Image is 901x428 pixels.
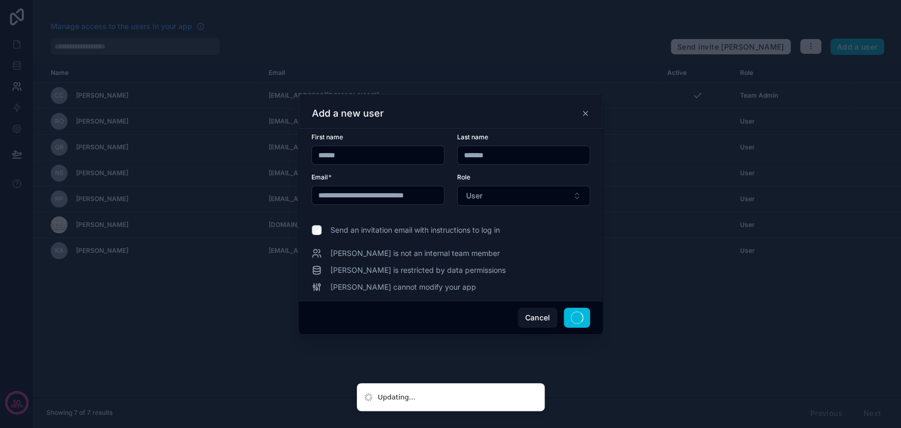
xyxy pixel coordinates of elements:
[457,186,590,206] button: Select Button
[330,248,500,259] span: [PERSON_NAME] is not an internal team member
[311,173,328,181] span: Email
[457,133,488,141] span: Last name
[466,191,482,201] span: User
[311,225,322,235] input: Send an invitation email with instructions to log in
[330,225,500,235] span: Send an invitation email with instructions to log in
[518,308,557,328] button: Cancel
[312,107,384,120] h3: Add a new user
[330,265,506,275] span: [PERSON_NAME] is restricted by data permissions
[311,133,343,141] span: First name
[330,282,476,292] span: [PERSON_NAME] cannot modify your app
[378,392,416,403] div: Updating...
[457,173,470,181] span: Role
